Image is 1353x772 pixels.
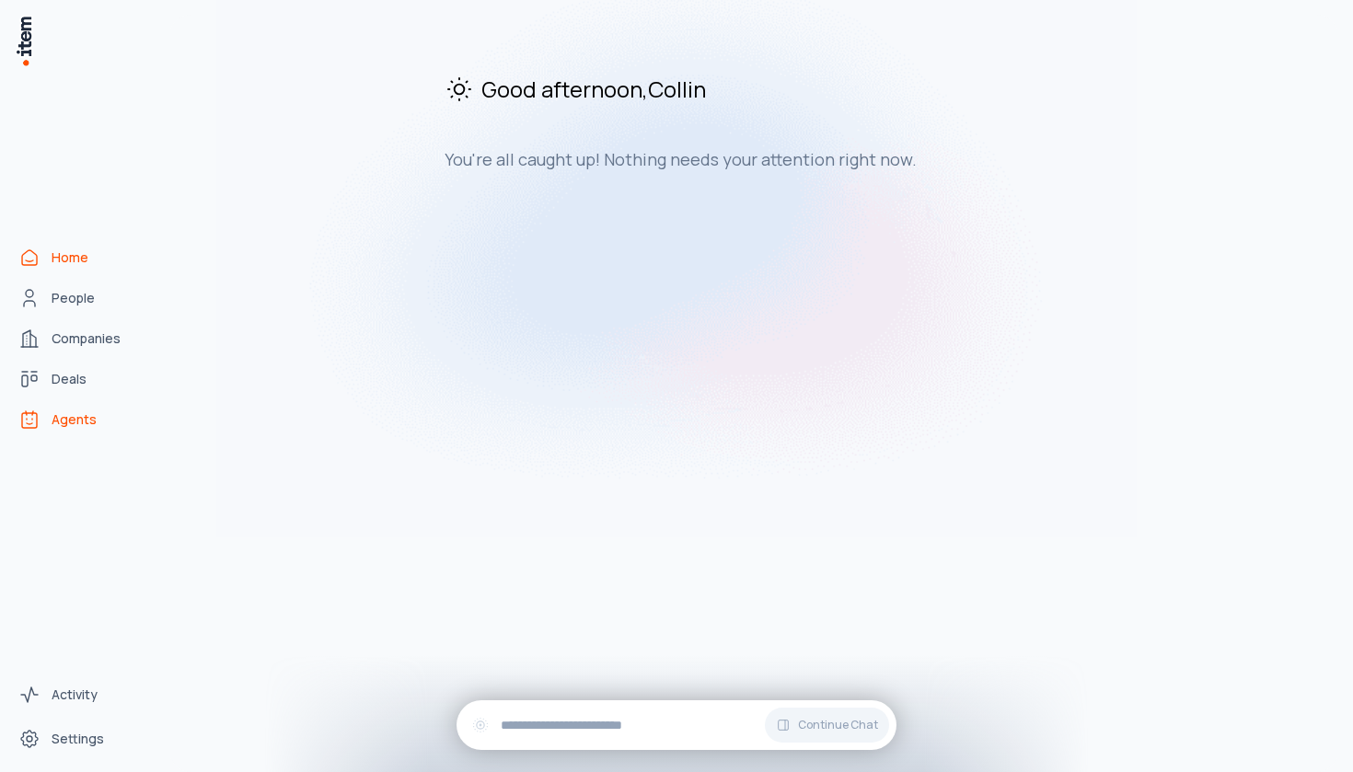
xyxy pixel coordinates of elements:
span: Settings [52,730,104,748]
a: Activity [11,676,151,713]
a: Deals [11,361,151,398]
span: Continue Chat [798,718,878,732]
img: Item Brain Logo [15,15,33,67]
span: Home [52,248,88,267]
h3: You're all caught up! Nothing needs your attention right now. [445,148,1063,170]
span: Deals [52,370,87,388]
span: Agents [52,410,97,429]
div: Continue Chat [457,700,896,750]
a: Settings [11,720,151,757]
a: Agents [11,401,151,438]
a: People [11,280,151,317]
button: Continue Chat [765,708,889,743]
h2: Good afternoon , Collin [445,74,1063,104]
span: Activity [52,686,98,704]
a: Companies [11,320,151,357]
span: People [52,289,95,307]
span: Companies [52,329,121,348]
a: Home [11,239,151,276]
